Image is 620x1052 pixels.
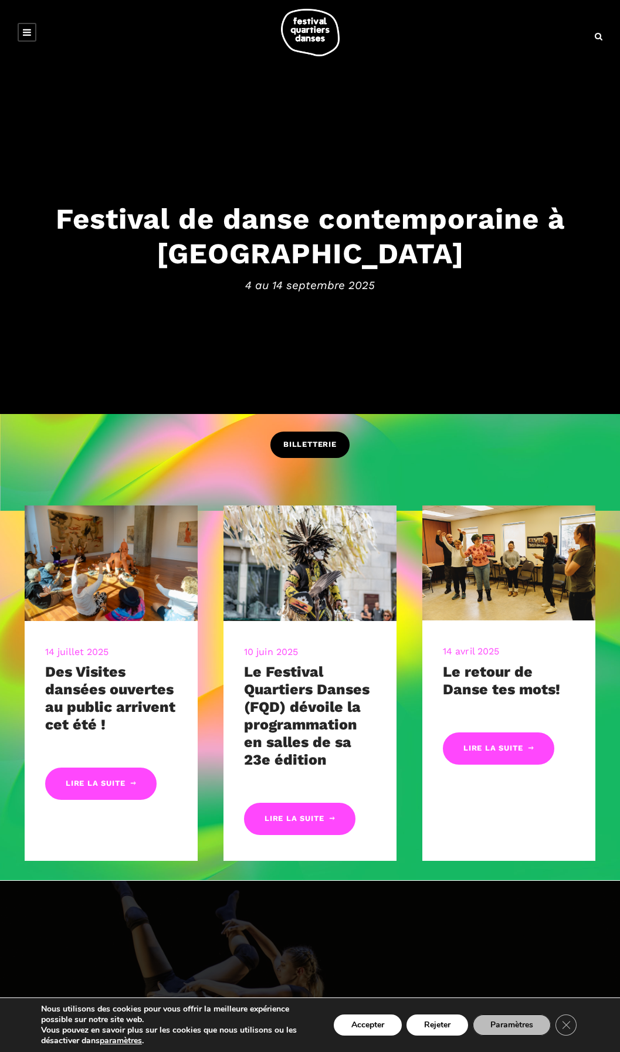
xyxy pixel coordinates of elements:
button: Rejeter [406,1014,468,1036]
img: 20240905-9595 [25,505,198,621]
button: Paramètres [473,1014,551,1036]
p: Vous pouvez en savoir plus sur les cookies que nous utilisons ou les désactiver dans . [41,1025,313,1046]
a: Lire la suite [244,803,355,835]
button: Close GDPR Cookie Banner [555,1014,577,1036]
button: Accepter [334,1014,402,1036]
a: Lire la suite [443,732,554,765]
img: CARI, 8 mars 2023-209 [422,505,595,621]
img: R Barbara Diabo 11 crédit Romain Lorraine (30) [223,505,397,621]
p: Nous utilisons des cookies pour vous offrir la meilleure expérience possible sur notre site web. [41,1004,313,1025]
h3: Festival de danse contemporaine à [GEOGRAPHIC_DATA] [12,202,608,271]
a: 10 juin 2025 [244,646,298,657]
span: 4 au 14 septembre 2025 [12,276,608,294]
button: paramètres [100,1036,142,1046]
a: 14 avril 2025 [443,646,499,657]
a: Le Festival Quartiers Danses (FQD) dévoile la programmation en salles de sa 23e édition [244,663,370,768]
a: Lire la suite [45,768,157,800]
a: 14 juillet 2025 [45,646,109,657]
img: logo-fqd-med [281,9,340,56]
a: Le retour de Danse tes mots! [443,663,560,698]
a: BILLETTERIE [270,432,350,458]
span: BILLETTERIE [283,439,337,451]
a: Des Visites dansées ouvertes au public arrivent cet été ! [45,663,175,733]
